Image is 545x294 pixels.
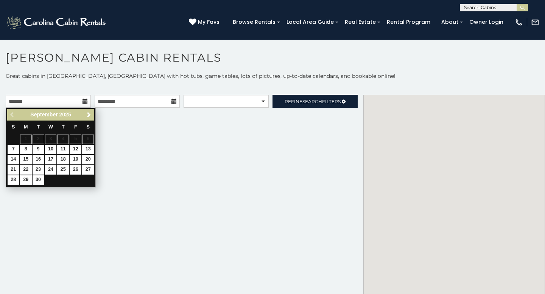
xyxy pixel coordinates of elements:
[45,165,57,175] a: 24
[82,165,94,175] a: 27
[272,95,358,108] a: RefineSearchFilters
[515,18,523,26] img: phone-regular-white.png
[62,124,65,130] span: Thursday
[33,155,44,164] a: 16
[6,15,108,30] img: White-1-2.png
[33,175,44,185] a: 30
[87,124,90,130] span: Saturday
[285,99,341,104] span: Refine Filters
[70,165,81,175] a: 26
[8,175,19,185] a: 28
[531,18,539,26] img: mail-regular-white.png
[82,155,94,164] a: 20
[20,175,32,185] a: 29
[198,18,220,26] span: My Favs
[57,155,69,164] a: 18
[12,124,15,130] span: Sunday
[45,145,57,154] a: 10
[57,145,69,154] a: 11
[383,16,434,28] a: Rental Program
[86,112,92,118] span: Next
[302,99,322,104] span: Search
[37,124,40,130] span: Tuesday
[70,155,81,164] a: 19
[30,111,58,118] span: September
[8,165,19,175] a: 21
[20,145,32,154] a: 8
[70,145,81,154] a: 12
[24,124,28,130] span: Monday
[45,155,57,164] a: 17
[82,145,94,154] a: 13
[283,16,338,28] a: Local Area Guide
[20,165,32,175] a: 22
[8,155,19,164] a: 14
[57,165,69,175] a: 25
[8,145,19,154] a: 7
[84,110,93,119] a: Next
[189,18,221,26] a: My Favs
[33,165,44,175] a: 23
[341,16,380,28] a: Real Estate
[229,16,279,28] a: Browse Rentals
[438,16,462,28] a: About
[74,124,77,130] span: Friday
[466,16,507,28] a: Owner Login
[59,111,71,118] span: 2025
[48,124,53,130] span: Wednesday
[20,155,32,164] a: 15
[33,145,44,154] a: 9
